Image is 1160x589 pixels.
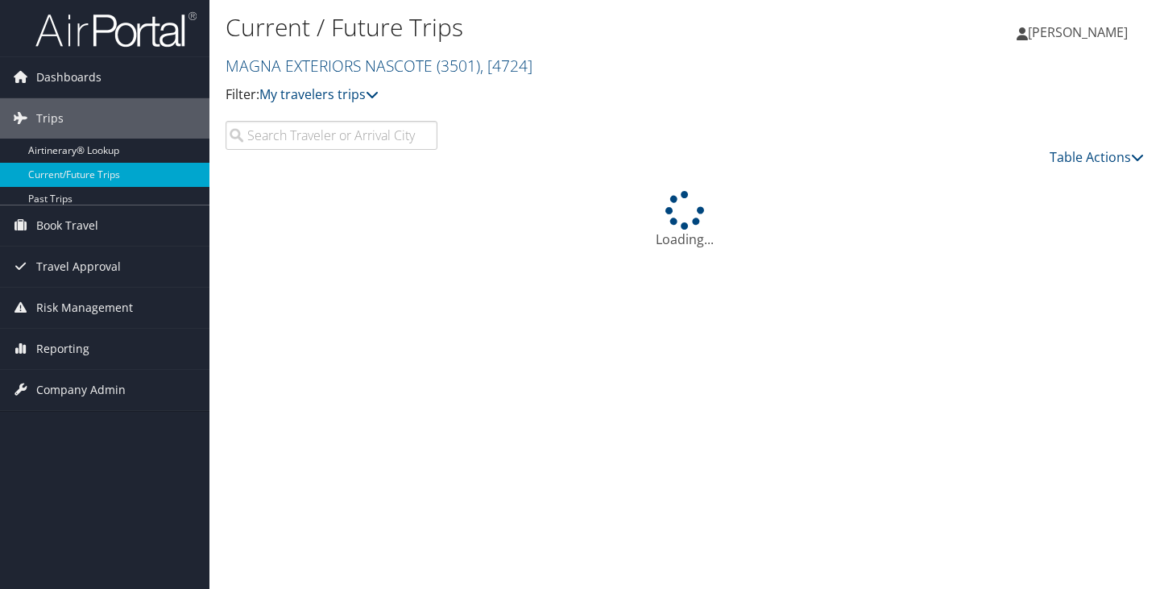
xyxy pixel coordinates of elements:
[36,288,133,328] span: Risk Management
[437,55,480,77] span: ( 3501 )
[36,57,101,97] span: Dashboards
[480,55,532,77] span: , [ 4724 ]
[1028,23,1128,41] span: [PERSON_NAME]
[259,85,379,103] a: My travelers trips
[36,329,89,369] span: Reporting
[226,121,437,150] input: Search Traveler or Arrival City
[1050,148,1144,166] a: Table Actions
[226,191,1144,249] div: Loading...
[36,98,64,139] span: Trips
[35,10,197,48] img: airportal-logo.png
[226,85,838,106] p: Filter:
[226,10,838,44] h1: Current / Future Trips
[36,247,121,287] span: Travel Approval
[226,55,532,77] a: MAGNA EXTERIORS NASCOTE
[1017,8,1144,56] a: [PERSON_NAME]
[36,205,98,246] span: Book Travel
[36,370,126,410] span: Company Admin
